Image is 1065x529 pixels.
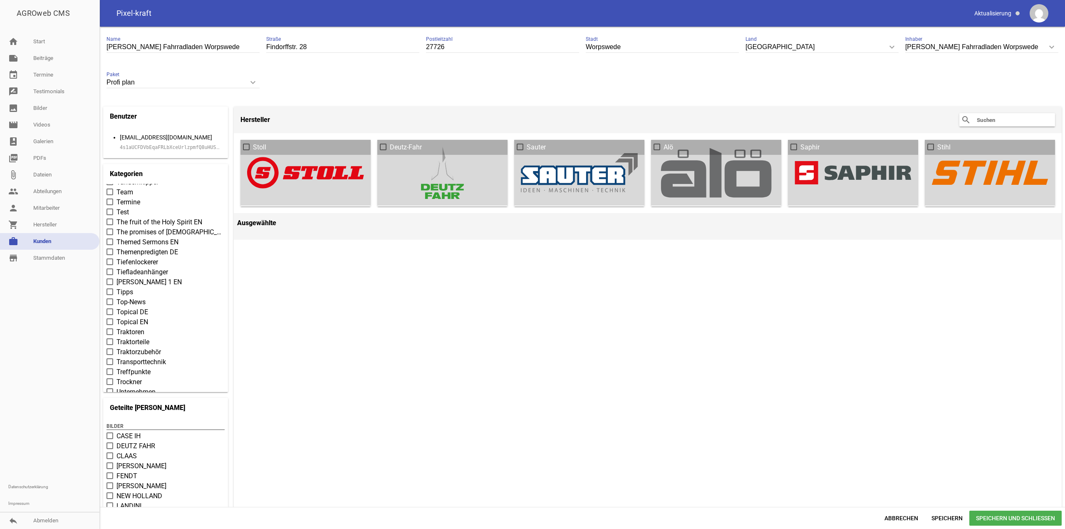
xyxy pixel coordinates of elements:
[116,207,129,217] span: Test
[110,110,137,123] h4: Benutzer
[885,40,899,54] i: keyboard_arrow_down
[925,511,969,526] span: Speichern
[116,307,148,317] span: Topical DE
[8,37,18,47] i: home
[106,347,225,357] label: Traktorzubehör
[116,237,178,247] span: Themed Sermons EN
[116,10,151,17] span: Pixel-kraft
[116,367,151,377] span: Treffpunkte
[106,267,225,277] label: Tiefladeanhänger
[110,167,143,181] h4: Kategorien
[116,227,225,237] span: The promises of [DEMOGRAPHIC_DATA] EN
[106,217,225,227] label: The fruit of the Holy Spirit EN
[106,424,225,430] h5: Bilder
[8,153,18,163] i: picture_as_pdf
[110,401,185,415] h4: Geteilte [PERSON_NAME]
[8,516,18,526] i: reply
[106,491,225,501] label: NEW HOLLAND
[106,471,225,481] label: FENDT
[246,76,260,89] i: keyboard_arrow_down
[106,501,225,511] label: LANDINI
[8,253,18,263] i: store_mall_directory
[976,115,1043,125] input: Suchen
[116,317,148,327] span: Topical EN
[106,257,225,267] label: Tiefenlockerer
[961,115,971,125] i: search
[8,170,18,180] i: attach_file
[106,297,225,307] label: Top-News
[106,481,225,491] label: MASSEY FERGUSON
[116,257,158,267] span: Tiefenlockerer
[937,142,951,152] span: Stihl
[116,347,161,357] span: Traktorzubehör
[106,207,225,217] label: Test
[116,217,202,227] span: The fruit of the Holy Spirit EN
[116,297,146,307] span: Top-News
[116,491,162,501] span: NEW HOLLAND
[106,367,225,377] label: Treffpunkte
[116,431,141,441] span: CASE IH
[116,267,168,277] span: Tiefladeanhänger
[106,451,225,461] label: CLAAS
[116,287,133,297] span: Tipps
[8,186,18,196] i: people
[1045,40,1058,54] i: keyboard_arrow_down
[116,337,149,347] span: Traktorteile
[390,142,422,152] span: Deutz-Fahr
[116,377,142,387] span: Trockner
[106,197,225,207] label: Termine
[106,237,225,247] label: Themed Sermons EN
[878,511,925,526] span: Abbrechen
[800,142,820,152] span: Saphir
[116,481,166,491] span: [PERSON_NAME]
[116,357,166,367] span: Transporttechnik
[116,441,155,451] span: DEUTZ FAHR
[116,327,144,337] span: Traktoren
[8,103,18,113] i: image
[8,203,18,213] i: person
[106,431,225,441] label: CASE IH
[116,387,156,397] span: Unternehmen
[116,187,133,197] span: Team
[106,327,225,337] label: Traktoren
[120,132,222,142] div: [EMAIL_ADDRESS][DOMAIN_NAME]
[8,220,18,230] i: shopping_cart
[8,53,18,63] i: note
[106,337,225,347] label: Traktorteile
[664,142,673,152] span: Alö
[527,142,546,152] span: Sauter
[106,461,225,471] label: JOHN DEERE
[969,511,1062,526] span: Speichern und Schließen
[116,451,137,461] span: CLAAS
[240,113,270,127] h4: Hersteller
[116,501,141,511] span: LANDINI
[8,137,18,147] i: photo_album
[106,307,225,317] label: Topical DE
[106,287,225,297] label: Tipps
[8,70,18,80] i: event
[237,216,1058,230] h4: Ausgewählte
[120,142,222,152] small: Zum kopieren Klicken
[120,144,295,150] code: 4s1aUCFDVbEqaFRLbXceUrlzpmfQ8uHUSI2S3bpnNoRPuuxHxcApVtcmugV5
[116,247,178,257] span: Themenpredigten DE
[106,227,225,237] label: The promises of God EN
[106,317,225,327] label: Topical EN
[116,197,140,207] span: Termine
[106,277,225,287] label: Timothy 1 EN
[116,461,166,471] span: [PERSON_NAME]
[106,247,225,257] label: Themenpredigten DE
[106,377,225,387] label: Trockner
[116,277,182,287] span: [PERSON_NAME] 1 EN
[8,120,18,130] i: movie
[106,387,225,397] label: Unternehmen
[106,357,225,367] label: Transporttechnik
[8,87,18,97] i: rate_review
[116,471,137,481] span: FENDT
[253,142,266,152] span: Stoll
[106,441,225,451] label: DEUTZ FAHR
[106,187,225,197] label: Team
[8,236,18,246] i: work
